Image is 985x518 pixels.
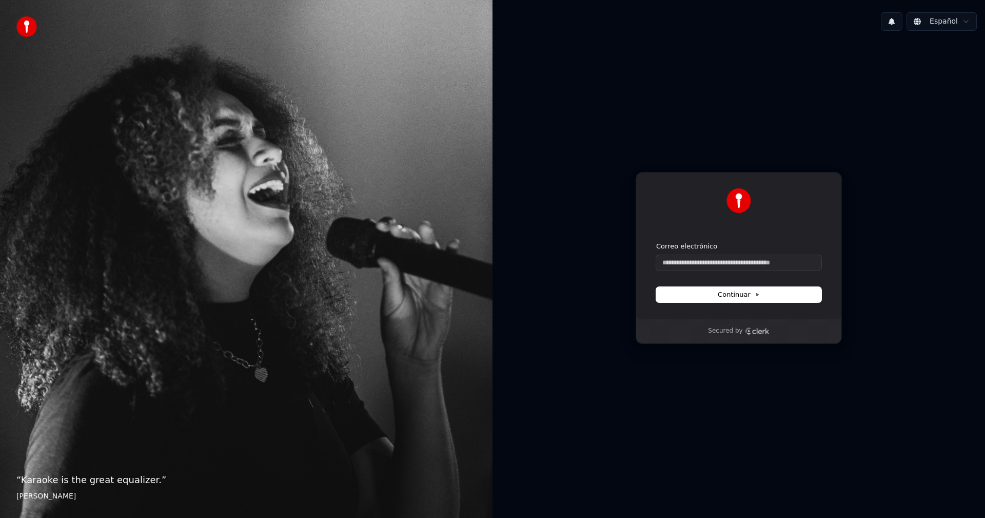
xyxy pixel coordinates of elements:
span: Continuar [718,290,760,299]
a: Clerk logo [745,328,770,335]
label: Correo electrónico [656,242,717,251]
footer: [PERSON_NAME] [16,491,476,502]
p: “ Karaoke is the great equalizer. ” [16,473,476,487]
img: Youka [726,188,751,213]
button: Continuar [656,287,821,302]
p: Secured by [708,327,742,335]
img: youka [16,16,37,37]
